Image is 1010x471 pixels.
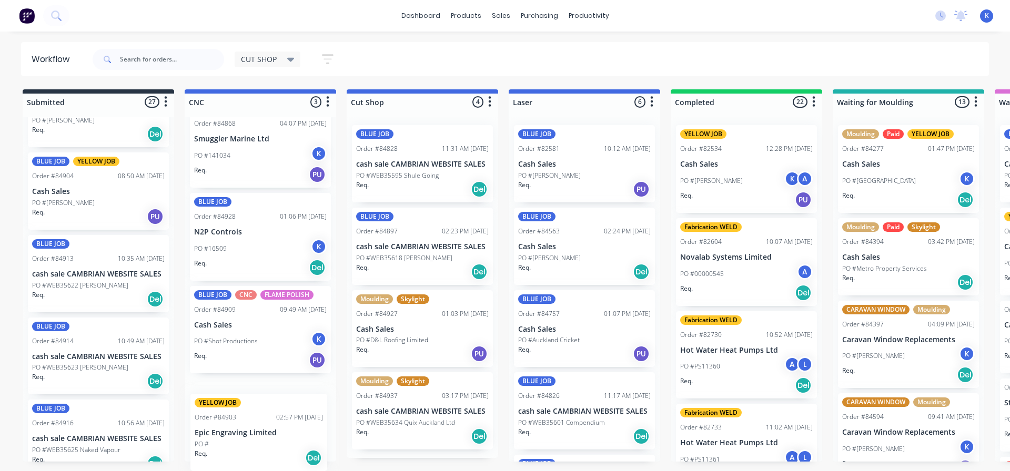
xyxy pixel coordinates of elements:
[516,8,563,24] div: purchasing
[396,8,446,24] a: dashboard
[32,53,75,66] div: Workflow
[241,54,277,65] span: CUT SHOP
[19,8,35,24] img: Factory
[446,8,487,24] div: products
[120,49,224,70] input: Search for orders...
[985,11,989,21] span: K
[563,8,614,24] div: productivity
[487,8,516,24] div: sales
